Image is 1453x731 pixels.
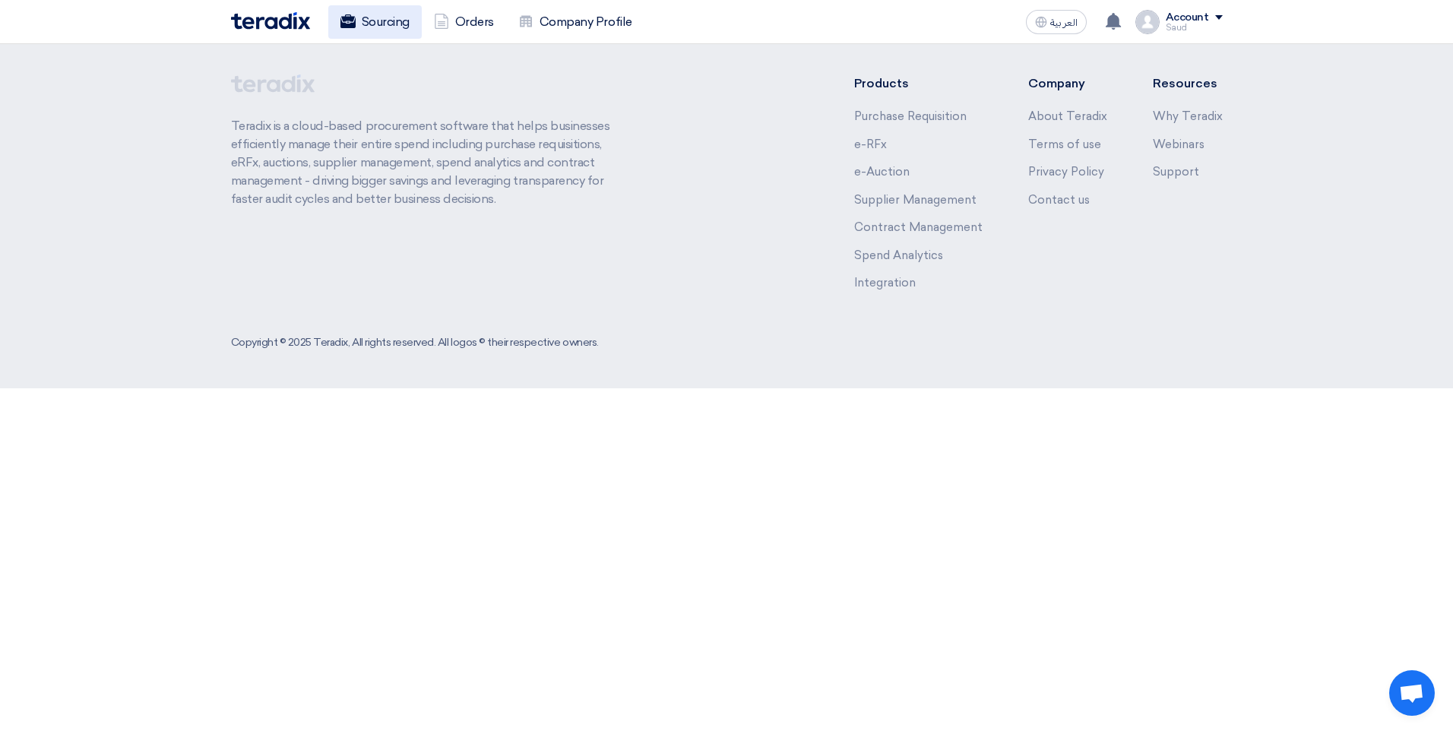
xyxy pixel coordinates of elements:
[854,165,910,179] a: e-Auction
[854,220,983,234] a: Contract Management
[854,109,967,123] a: Purchase Requisition
[328,5,422,39] a: Sourcing
[1166,24,1223,32] div: Saud
[1153,138,1205,151] a: Webinars
[1028,109,1107,123] a: About Teradix
[1028,193,1090,207] a: Contact us
[1026,10,1087,34] button: العربية
[1028,138,1101,151] a: Terms of use
[854,193,977,207] a: Supplier Management
[231,12,310,30] img: Teradix logo
[1050,17,1078,28] span: العربية
[1166,11,1209,24] div: Account
[1135,10,1160,34] img: profile_test.png
[1153,109,1223,123] a: Why Teradix
[506,5,644,39] a: Company Profile
[1028,165,1104,179] a: Privacy Policy
[1153,165,1199,179] a: Support
[231,334,599,350] div: Copyright © 2025 Teradix, All rights reserved. All logos © their respective owners.
[854,248,943,262] a: Spend Analytics
[854,276,916,290] a: Integration
[1153,74,1223,93] li: Resources
[854,74,983,93] li: Products
[1028,74,1107,93] li: Company
[231,117,628,208] p: Teradix is a cloud-based procurement software that helps businesses efficiently manage their enti...
[1389,670,1435,716] div: Open chat
[854,138,887,151] a: e-RFx
[422,5,506,39] a: Orders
